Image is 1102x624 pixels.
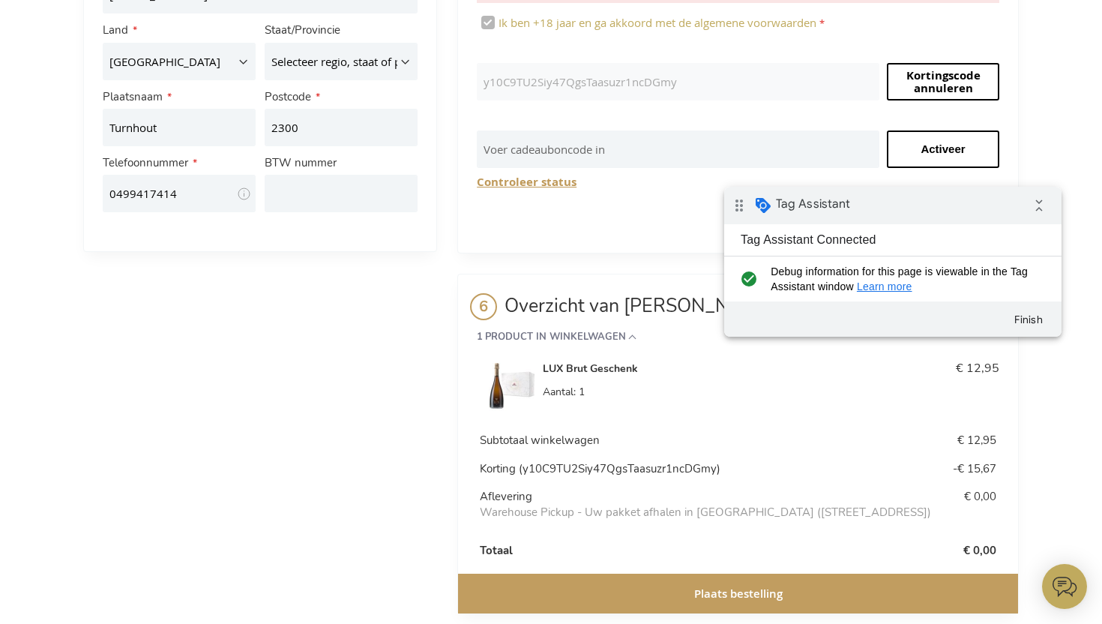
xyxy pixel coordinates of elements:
button: Controleer status [477,175,576,188]
button: Plaats bestelling [458,574,1018,613]
span: Plaatsnaam [103,89,163,104]
span: 1 [579,385,585,399]
span: Land [103,22,128,37]
span: € 0,00 [964,489,996,504]
th: Subtotaal winkelwagen [477,427,944,454]
span: € 0,00 [963,543,996,558]
a: Learn more [133,94,188,106]
button: Finish [277,119,331,146]
span: Staat/Provincie [265,22,340,37]
i: Collapse debug badge [300,4,330,34]
span: Aflevering [480,489,532,504]
span: € 12,95 [957,433,996,448]
img: LUX Brut Geschenk [477,357,535,415]
span: Tag Assistant [52,10,126,25]
span: Plaats bestelling [694,586,783,601]
span: Telefoonnummer [103,155,188,170]
span: BTW nummer [265,155,337,170]
span: Kortingscode annuleren [906,67,981,96]
strong: LUX Brut Geschenk [543,361,856,376]
iframe: belco-activator-frame [1042,564,1087,609]
span: Korting (y10C9TU2Siy47QgsTaasuzr1ncDGmy) [480,461,720,476]
span: Debug information for this page is viewable in the Tag Assistant window [46,77,313,107]
span: Aantal [543,385,573,399]
span: € 12,95 [956,360,999,376]
span: -€ 15,67 [953,461,996,476]
input: Voer kortingscode in [477,63,879,100]
span: 1 [477,331,483,342]
span: Overzicht van [PERSON_NAME] [477,293,999,331]
span: Warehouse Pickup - Uw pakket afhalen in [GEOGRAPHIC_DATA] ([STREET_ADDRESS]) [480,505,936,520]
strong: Totaal [480,543,513,558]
span: Postcode [265,89,311,104]
span: Ik ben +18 jaar en ga akkoord met de algemene voorwaarden [499,15,816,30]
input: Activeer [887,130,999,168]
i: check_circle [12,77,37,107]
span: Product in winkelwagen [485,331,626,342]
